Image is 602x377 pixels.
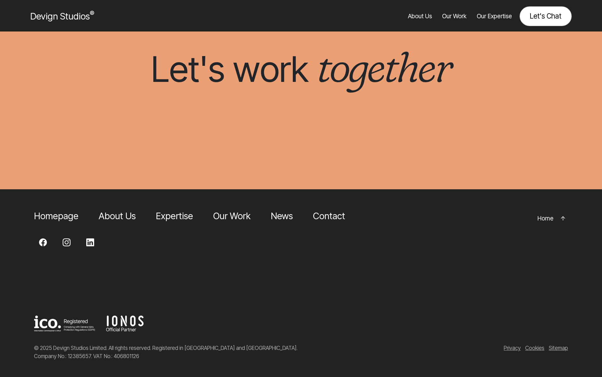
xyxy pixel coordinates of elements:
[477,6,512,26] a: Our Expertise
[90,9,94,18] sup: ®
[408,6,432,26] a: About Us
[30,9,94,23] a: Devign Studios® Homepage
[442,6,467,26] a: Our Work
[520,6,572,26] a: Contact us about your project
[30,11,94,22] span: Devign Studios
